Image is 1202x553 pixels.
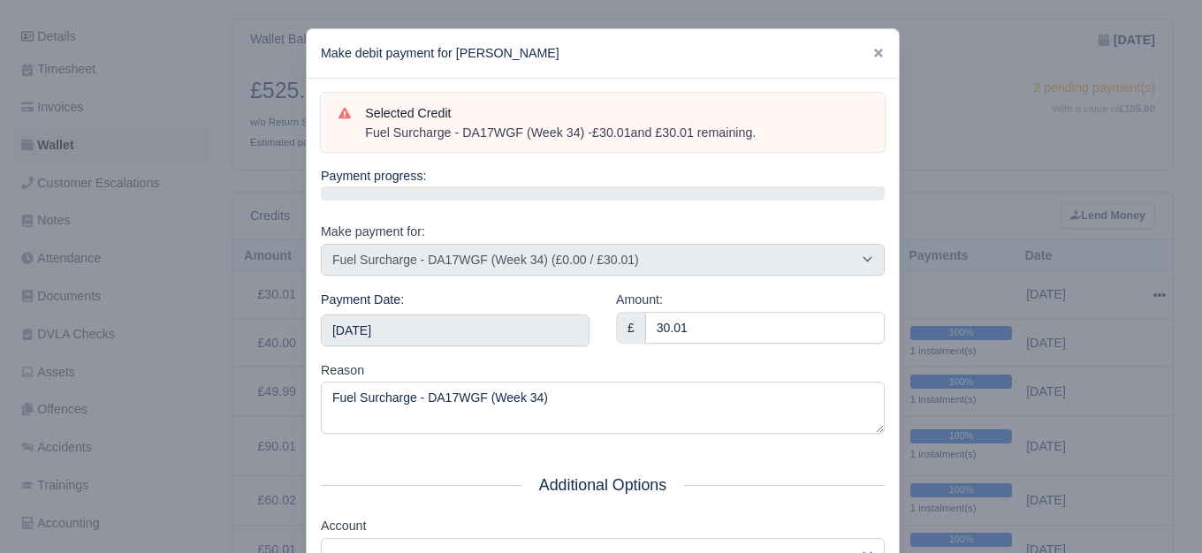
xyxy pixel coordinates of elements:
label: Make payment for: [321,222,425,242]
div: Make debit payment for [PERSON_NAME] [307,29,899,79]
iframe: Chat Widget [1114,468,1202,553]
div: Fuel Surcharge - DA17WGF (Week 34) - and £30.01 remaining. [365,125,867,142]
strong: £30.01 [592,125,631,140]
div: £ [616,312,646,344]
label: Amount: [616,290,663,310]
div: Payment progress: [321,166,885,201]
h5: Additional Options [321,476,885,495]
h6: Selected Credit [365,106,867,121]
label: Reason [321,360,364,381]
label: Payment Date: [321,290,404,310]
label: Account [321,516,366,536]
input: 0.00 [645,312,885,344]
